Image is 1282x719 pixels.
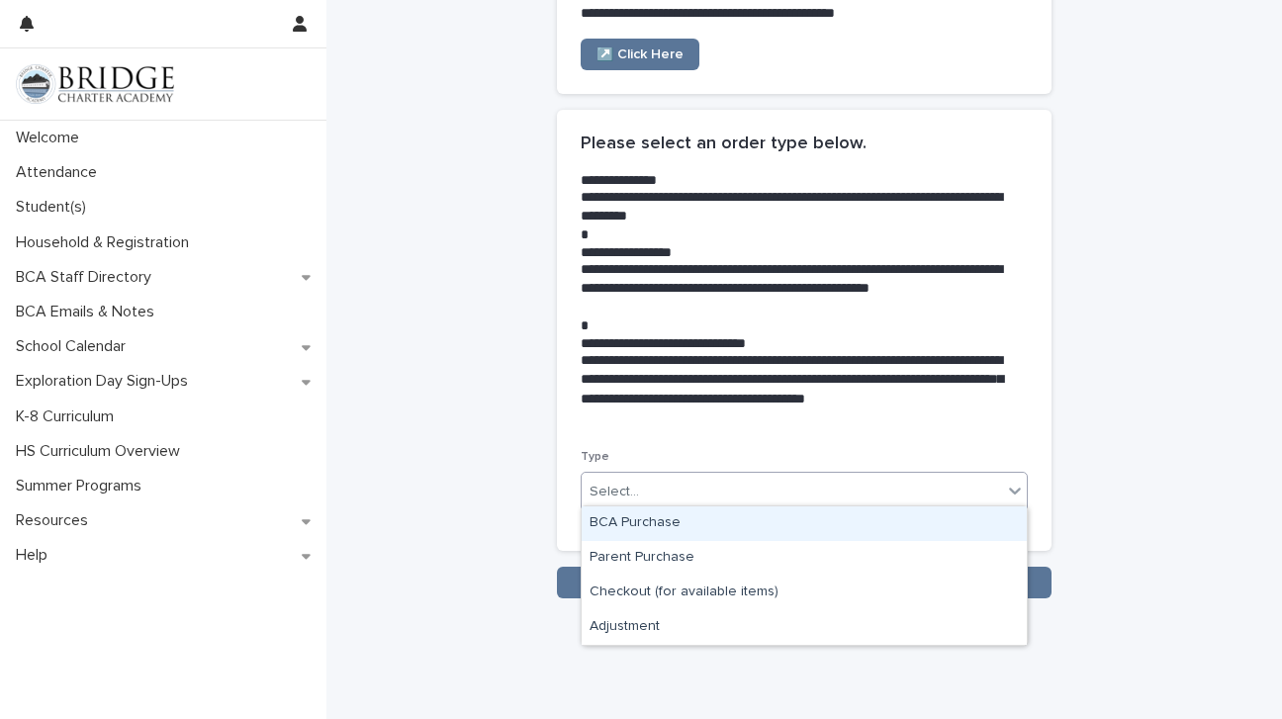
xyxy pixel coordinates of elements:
h2: Please select an order type below. [581,134,867,155]
p: Resources [8,511,104,530]
button: Save [557,567,1052,598]
p: Summer Programs [8,477,157,495]
p: Student(s) [8,198,102,217]
div: Select... [590,482,639,502]
img: V1C1m3IdTEidaUdm9Hs0 [16,64,174,104]
p: Attendance [8,163,113,182]
a: ↗️ Click Here [581,39,699,70]
p: BCA Emails & Notes [8,303,170,321]
p: Help [8,546,63,565]
p: K-8 Curriculum [8,407,130,426]
p: Household & Registration [8,233,205,252]
p: BCA Staff Directory [8,268,167,287]
div: Adjustment [582,610,1027,645]
span: Type [581,451,609,463]
span: ↗️ Click Here [596,47,684,61]
p: School Calendar [8,337,141,356]
p: HS Curriculum Overview [8,442,196,461]
div: Parent Purchase [582,541,1027,576]
div: Checkout (for available items) [582,576,1027,610]
p: Exploration Day Sign-Ups [8,372,204,391]
p: Welcome [8,129,95,147]
div: BCA Purchase [582,506,1027,541]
